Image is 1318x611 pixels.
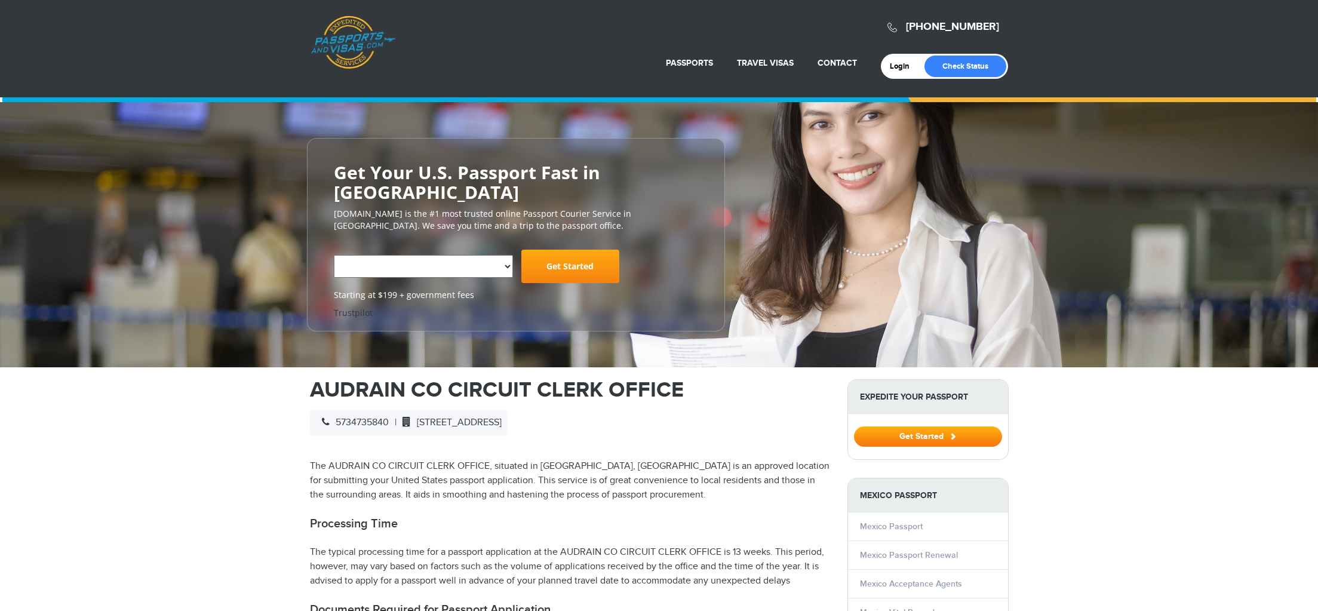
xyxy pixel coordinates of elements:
[848,478,1008,512] strong: Mexico Passport
[397,417,502,428] span: [STREET_ADDRESS]
[334,307,373,318] a: Trustpilot
[848,380,1008,414] strong: Expedite Your Passport
[854,431,1002,441] a: Get Started
[906,20,999,33] a: [PHONE_NUMBER]
[860,550,958,560] a: Mexico Passport Renewal
[334,162,698,202] h2: Get Your U.S. Passport Fast in [GEOGRAPHIC_DATA]
[310,379,829,401] h1: AUDRAIN CO CIRCUIT CLERK OFFICE
[666,58,713,68] a: Passports
[310,545,829,588] p: The typical processing time for a passport application at the AUDRAIN CO CIRCUIT CLERK OFFICE is ...
[860,521,923,532] a: Mexico Passport
[334,208,698,232] p: [DOMAIN_NAME] is the #1 most trusted online Passport Courier Service in [GEOGRAPHIC_DATA]. We sav...
[818,58,857,68] a: Contact
[860,579,962,589] a: Mexico Acceptance Agents
[311,16,395,69] a: Passports & [DOMAIN_NAME]
[334,289,698,301] span: Starting at $199 + government fees
[521,250,619,283] a: Get Started
[890,62,918,71] a: Login
[310,459,829,502] p: The AUDRAIN CO CIRCUIT CLERK OFFICE, situated in [GEOGRAPHIC_DATA], [GEOGRAPHIC_DATA] is an appro...
[854,426,1002,447] button: Get Started
[316,417,389,428] span: 5734735840
[924,56,1006,77] a: Check Status
[310,517,829,531] h2: Processing Time
[737,58,794,68] a: Travel Visas
[310,410,508,436] div: |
